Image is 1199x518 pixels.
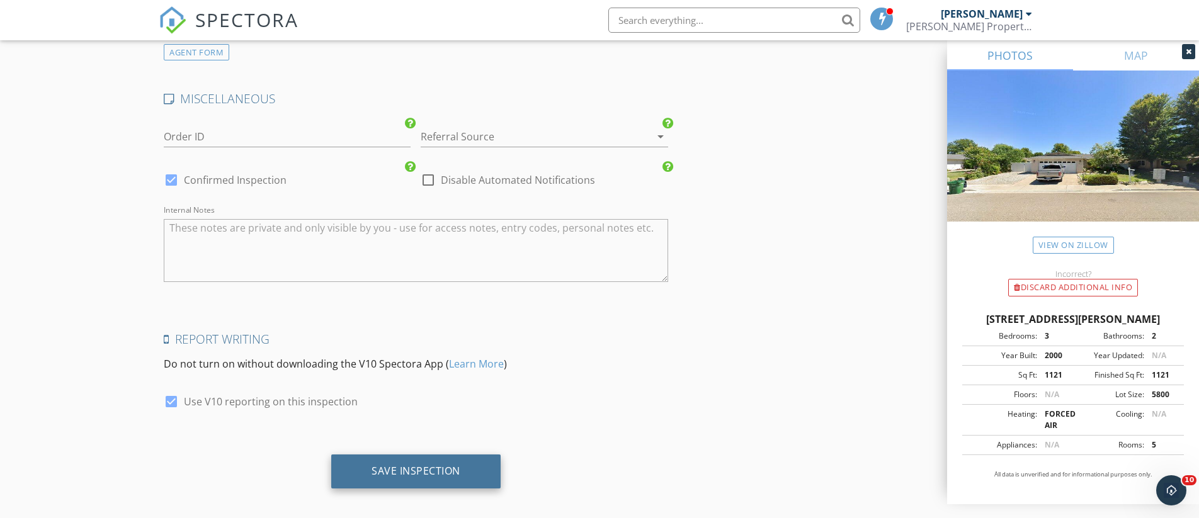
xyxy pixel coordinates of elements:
[966,350,1037,361] div: Year Built:
[159,17,298,43] a: SPECTORA
[966,439,1037,451] div: Appliances:
[906,20,1032,33] div: Robertson Property Inspections
[1073,369,1144,381] div: Finished Sq Ft:
[184,395,358,408] label: Use V10 reporting on this inspection
[1045,389,1059,400] span: N/A
[1152,408,1166,419] span: N/A
[962,312,1184,327] div: [STREET_ADDRESS][PERSON_NAME]
[966,389,1037,400] div: Floors:
[159,6,186,34] img: The Best Home Inspection Software - Spectora
[1073,330,1144,342] div: Bathrooms:
[1073,40,1199,70] a: MAP
[966,330,1037,342] div: Bedrooms:
[1073,350,1144,361] div: Year Updated:
[947,269,1199,279] div: Incorrect?
[164,91,668,107] h4: MISCELLANEOUS
[195,6,298,33] span: SPECTORA
[1073,389,1144,400] div: Lot Size:
[184,174,287,186] label: Confirmed Inspection
[1073,439,1144,451] div: Rooms:
[1037,330,1073,342] div: 3
[164,44,229,61] div: AGENT FORM
[1144,330,1180,342] div: 2
[1156,475,1186,505] iframe: Intercom live chat
[449,357,504,371] a: Learn More
[1045,439,1059,450] span: N/A
[947,40,1073,70] a: PHOTOS
[1033,237,1114,254] a: View on Zillow
[653,129,668,144] i: arrow_drop_down
[1144,389,1180,400] div: 5800
[1073,408,1144,431] div: Cooling:
[1144,439,1180,451] div: 5
[372,465,460,477] div: Save Inspection
[441,174,595,186] label: Disable Automated Notifications
[164,331,668,347] h4: Report Writing
[1037,350,1073,361] div: 2000
[164,356,668,371] p: Do not turn on without downloading the V10 Spectora App ( )
[966,408,1037,431] div: Heating:
[1037,408,1073,431] div: FORCED AIR
[1144,369,1180,381] div: 1121
[941,8,1023,20] div: [PERSON_NAME]
[947,70,1199,252] img: streetview
[608,8,860,33] input: Search everything...
[1152,350,1166,361] span: N/A
[164,219,668,282] textarea: Internal Notes
[1037,369,1073,381] div: 1121
[966,369,1037,381] div: Sq Ft:
[962,470,1184,479] p: All data is unverified and for informational purposes only.
[1182,475,1196,485] span: 10
[1008,279,1138,296] div: Discard Additional info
